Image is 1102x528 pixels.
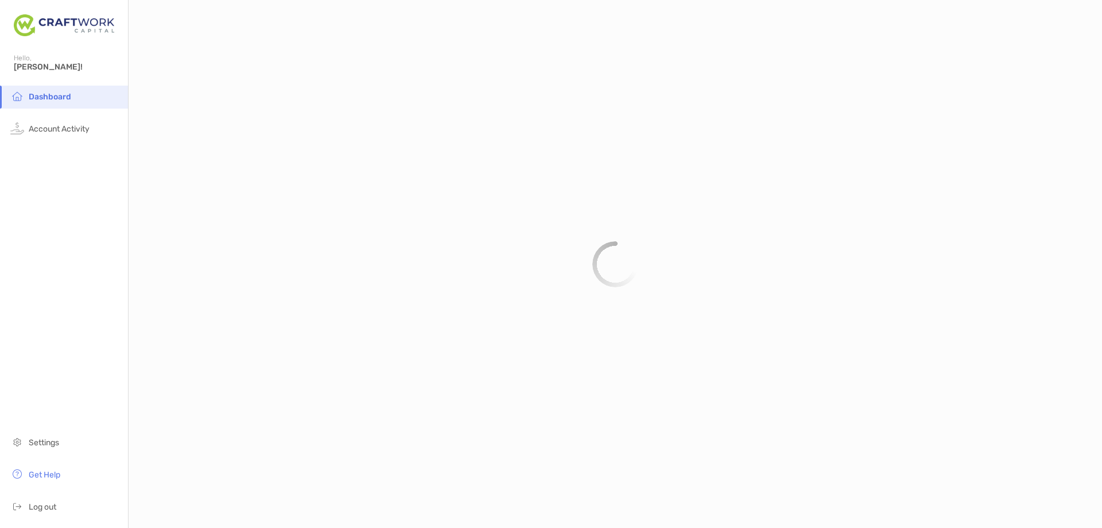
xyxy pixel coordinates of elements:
span: Log out [29,502,56,512]
img: get-help icon [10,467,24,481]
img: Zoe Logo [14,5,114,46]
img: household icon [10,89,24,103]
span: Get Help [29,470,60,480]
img: activity icon [10,121,24,135]
span: Dashboard [29,92,71,102]
span: Settings [29,438,59,448]
img: settings icon [10,435,24,449]
img: logout icon [10,499,24,513]
span: [PERSON_NAME]! [14,62,121,72]
span: Account Activity [29,124,90,134]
